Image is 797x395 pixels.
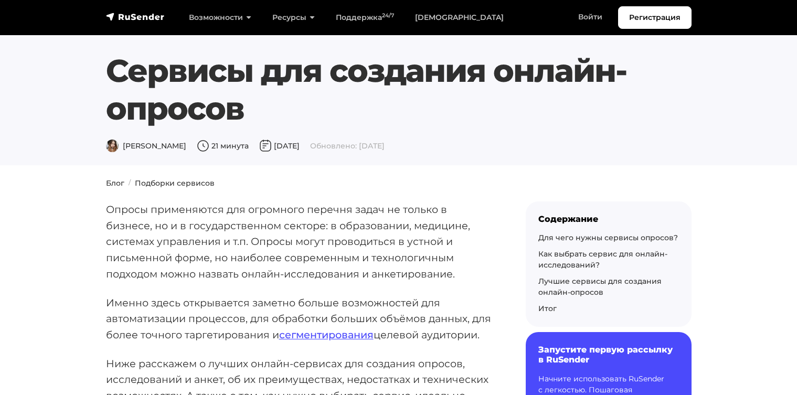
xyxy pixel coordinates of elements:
a: Регистрация [618,6,692,29]
a: Войти [568,6,613,28]
span: [PERSON_NAME] [106,141,186,151]
a: Итог [538,304,557,313]
div: Содержание [538,214,679,224]
a: Лучшие сервисы для создания онлайн-опросов [538,276,662,297]
a: Поддержка24/7 [325,7,405,28]
a: Как выбрать сервис для онлайн-исследований? [538,249,667,270]
p: Опросы применяются для огромного перечня задач не только в бизнесе, но и в государственном сектор... [106,201,492,282]
a: Для чего нужны сервисы опросов? [538,233,678,242]
a: сегментирования [279,328,374,341]
img: Дата публикации [259,140,272,152]
a: Возможности [178,7,262,28]
a: [DEMOGRAPHIC_DATA] [405,7,514,28]
img: Время чтения [197,140,209,152]
nav: breadcrumb [100,178,698,189]
li: Подборки сервисов [124,178,215,189]
p: Именно здесь открывается заметно больше возможностей для автоматизации процессов, для обработки б... [106,295,492,343]
a: Блог [106,178,124,188]
h6: Запустите первую рассылку в RuSender [538,345,679,365]
a: Ресурсы [262,7,325,28]
span: Обновлено: [DATE] [310,141,385,151]
img: RuSender [106,12,165,22]
sup: 24/7 [382,12,394,19]
span: 21 минута [197,141,249,151]
h1: Сервисы для создания онлайн-опросов [106,52,642,127]
span: [DATE] [259,141,300,151]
